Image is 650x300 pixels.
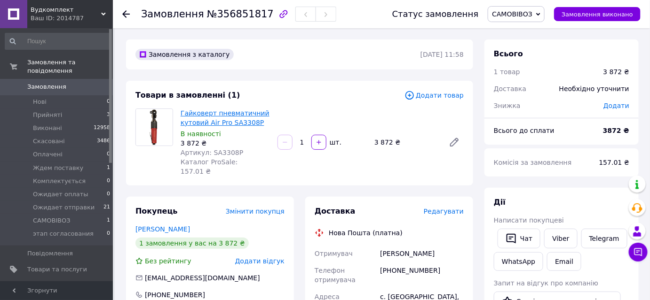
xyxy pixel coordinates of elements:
div: Ваш ID: 2014787 [31,14,113,23]
span: Комісія за замовлення [494,159,572,166]
span: Ждем поставку [33,164,83,172]
span: Додати відгук [235,257,285,265]
a: [PERSON_NAME] [135,225,190,233]
span: Телефон отримувача [315,267,356,284]
span: Прийняті [33,111,62,119]
span: Змінити покупця [226,208,285,215]
button: Замовлення виконано [554,7,641,21]
div: 1 замовлення у вас на 3 872 ₴ [135,238,249,249]
span: САМОВІВОЗ [492,10,532,18]
span: Додати товар [404,90,464,100]
span: 1 [107,164,110,172]
img: Гайковерт пневматичний кутовий Air Pro SA3308P [136,109,173,146]
span: Оплачені [33,150,63,159]
div: [PERSON_NAME] [378,245,466,262]
a: Telegram [581,229,627,248]
div: Статус замовлення [392,9,479,19]
span: Редагувати [424,208,464,215]
span: Каталог ProSale: 157.01 ₴ [181,158,238,175]
span: 0 [107,177,110,185]
span: 0 [107,98,110,106]
span: Без рейтингу [145,257,191,265]
span: Дії [494,198,506,207]
span: Замовлення [141,8,204,20]
button: Чат з покупцем [629,243,648,262]
button: Чат [498,229,540,248]
div: 3 872 ₴ [181,138,270,148]
div: шт. [327,138,342,147]
span: Комплектується [33,177,86,185]
span: Доставка [494,85,526,92]
span: Вудкомплект [31,6,101,14]
time: [DATE] 11:58 [420,51,464,58]
div: Необхідно уточнити [554,78,635,99]
div: [PHONE_NUMBER] [378,262,466,288]
span: Додати [603,102,629,109]
span: Замовлення виконано [562,11,633,18]
input: Пошук [5,33,111,50]
span: Всього [494,49,523,58]
span: Ожидает отправки [33,203,95,212]
b: 3872 ₴ [603,127,629,134]
span: 0 [107,190,110,199]
span: Замовлення [27,83,66,91]
span: Запит на відгук про компанію [494,279,598,287]
span: 12958 [94,124,110,132]
div: Нова Пошта (платна) [326,228,405,238]
span: Отримувач [315,250,353,257]
div: [PHONE_NUMBER] [144,290,206,300]
span: Повідомлення [27,249,73,258]
span: Ожидает оплаты [33,190,88,199]
span: Покупець [135,207,178,215]
span: В наявності [181,130,221,138]
a: Гайковерт пневматичний кутовий Air Pro SA3308P [181,109,270,126]
span: 0 [107,150,110,159]
span: Замовлення та повідомлення [27,58,113,75]
a: Редагувати [445,133,464,152]
span: Скасовані [33,137,65,146]
button: Email [547,252,581,271]
div: Повернутися назад [122,9,130,19]
span: Знижка [494,102,521,109]
span: Всього до сплати [494,127,555,134]
span: 157.01 ₴ [599,159,629,166]
span: №356851817 [207,8,274,20]
div: 3 872 ₴ [603,67,629,77]
a: Viber [544,229,577,248]
span: 3486 [97,137,110,146]
span: Написати покупцеві [494,216,564,224]
span: Товари в замовленні (1) [135,91,240,100]
div: 3 872 ₴ [371,136,441,149]
span: 0 [107,230,110,238]
span: 3 [107,111,110,119]
div: Замовлення з каталогу [135,49,234,60]
span: Артикул: SA3308P [181,149,243,156]
span: Товари та послуги [27,265,87,274]
span: Виконані [33,124,62,132]
span: Доставка [315,207,356,215]
span: [EMAIL_ADDRESS][DOMAIN_NAME] [145,274,260,282]
span: этап согласования [33,230,94,238]
span: 1 товар [494,68,520,76]
span: САМОВІВОЗ [33,216,71,225]
span: Нові [33,98,47,106]
span: 1 [107,216,110,225]
span: 21 [103,203,110,212]
a: WhatsApp [494,252,543,271]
